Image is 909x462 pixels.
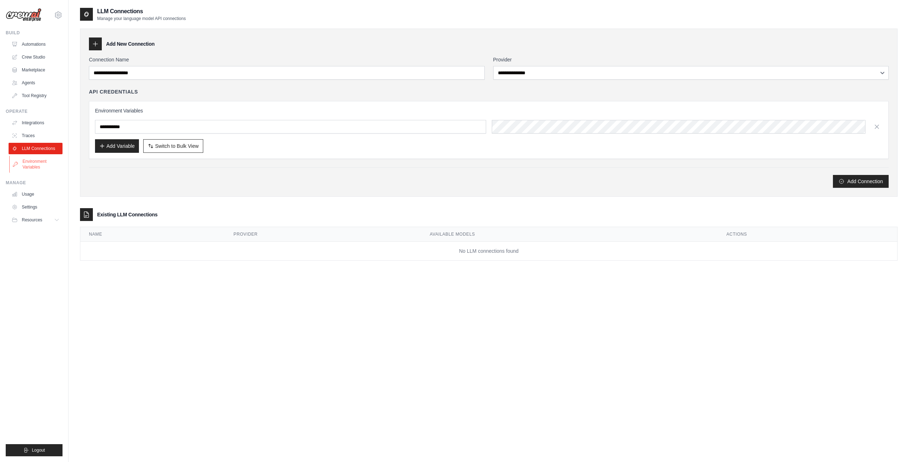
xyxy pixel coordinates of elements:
[9,51,63,63] a: Crew Studio
[9,117,63,129] a: Integrations
[6,444,63,456] button: Logout
[6,109,63,114] div: Operate
[143,139,203,153] button: Switch to Bulk View
[22,217,42,223] span: Resources
[89,88,138,95] h4: API Credentials
[95,139,139,153] button: Add Variable
[6,8,41,22] img: Logo
[493,56,889,63] label: Provider
[32,447,45,453] span: Logout
[9,130,63,141] a: Traces
[97,16,186,21] p: Manage your language model API connections
[95,107,883,114] h3: Environment Variables
[9,39,63,50] a: Automations
[97,211,158,218] h3: Existing LLM Connections
[6,30,63,36] div: Build
[9,77,63,89] a: Agents
[9,156,63,173] a: Environment Variables
[80,227,225,242] th: Name
[9,90,63,101] a: Tool Registry
[97,7,186,16] h2: LLM Connections
[80,242,897,261] td: No LLM connections found
[9,201,63,213] a: Settings
[9,189,63,200] a: Usage
[9,64,63,76] a: Marketplace
[9,143,63,154] a: LLM Connections
[421,227,718,242] th: Available Models
[6,180,63,186] div: Manage
[225,227,421,242] th: Provider
[833,175,889,188] button: Add Connection
[718,227,897,242] th: Actions
[155,142,199,150] span: Switch to Bulk View
[106,40,155,47] h3: Add New Connection
[9,214,63,226] button: Resources
[89,56,485,63] label: Connection Name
